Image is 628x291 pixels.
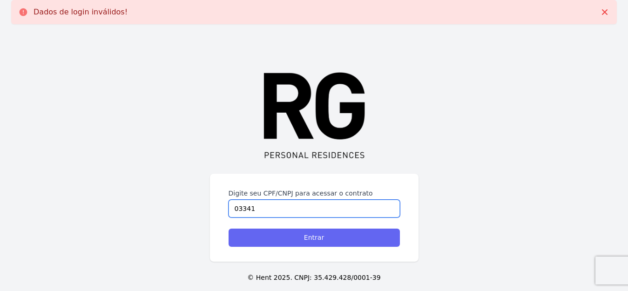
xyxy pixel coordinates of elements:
[229,200,400,217] input: Digite seu CPF ou CNPJ
[229,189,400,198] label: Digite seu CPF/CNPJ para acessar o contrato
[263,72,365,159] img: logo%20RG%20preto.png
[34,7,128,17] p: Dados de login inválidos!
[15,273,613,283] p: © Hent 2025. CNPJ: 35.429.428/0001-39
[229,229,400,247] input: Entrar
